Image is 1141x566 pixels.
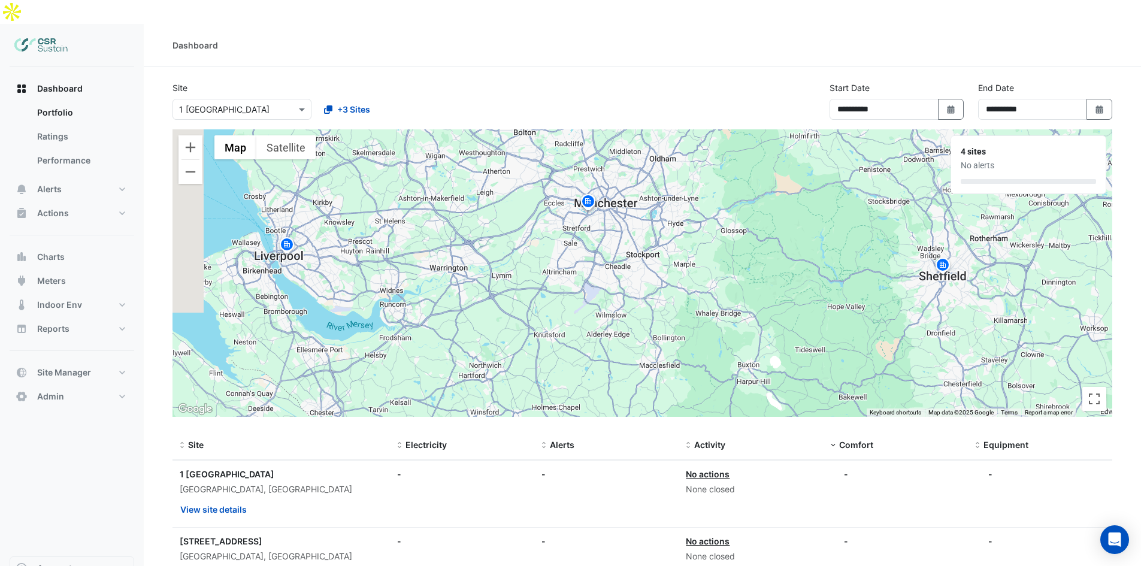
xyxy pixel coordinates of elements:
div: [GEOGRAPHIC_DATA], [GEOGRAPHIC_DATA] [180,483,383,497]
a: Ratings [28,125,134,149]
a: Open this area in Google Maps (opens a new window) [175,401,215,417]
div: - [397,535,527,547]
img: site-pin.svg [579,193,598,214]
span: Admin [37,391,64,402]
button: Alerts [10,177,134,201]
div: - [988,468,992,480]
button: Dashboard [10,77,134,101]
span: Site [188,440,204,450]
app-icon: Dashboard [16,83,28,95]
div: 4 sites [961,146,1096,158]
img: site-pin.svg [277,236,296,257]
app-icon: Alerts [16,183,28,195]
span: Actions [37,207,69,219]
div: [STREET_ADDRESS] [180,535,383,547]
div: None closed [686,483,816,497]
span: Indoor Env [37,299,82,311]
img: Company Logo [14,34,68,57]
div: - [541,468,671,480]
a: Performance [28,149,134,172]
span: Equipment [983,440,1028,450]
app-icon: Meters [16,275,28,287]
a: Portfolio [28,101,134,125]
a: Terms [1001,409,1018,416]
span: Map data ©2025 Google [928,409,994,416]
span: Dashboard [37,83,83,95]
app-icon: Reports [16,323,28,335]
div: Dashboard [172,39,218,52]
label: Site [172,81,187,94]
span: Comfort [839,440,873,450]
img: Google [175,401,215,417]
div: Open Intercom Messenger [1100,525,1129,554]
a: Report a map error [1025,409,1073,416]
app-icon: Charts [16,251,28,263]
button: Admin [10,385,134,408]
span: Site Manager [37,367,91,379]
span: +3 Sites [337,103,370,116]
button: Toggle fullscreen view [1082,387,1106,411]
div: - [988,535,992,547]
fa-icon: Select Date [946,104,957,114]
button: Meters [10,269,134,293]
button: +3 Sites [316,99,378,120]
app-icon: Site Manager [16,367,28,379]
div: - [844,535,848,547]
div: 1 [GEOGRAPHIC_DATA] [180,468,383,480]
div: - [541,535,671,547]
div: [GEOGRAPHIC_DATA], [GEOGRAPHIC_DATA] [180,550,383,564]
button: Actions [10,201,134,225]
button: Show street map [214,135,256,159]
button: Site Manager [10,361,134,385]
span: Meters [37,275,66,287]
button: View site details [180,499,247,520]
a: No actions [686,536,730,546]
button: Zoom out [178,160,202,184]
span: Alerts [37,183,62,195]
div: - [397,468,527,480]
div: - [844,468,848,480]
label: Start Date [830,81,870,94]
button: Show satellite imagery [256,135,316,159]
button: Indoor Env [10,293,134,317]
div: No alerts [961,159,1096,172]
app-icon: Indoor Env [16,299,28,311]
app-icon: Admin [16,391,28,402]
div: Dashboard [10,101,134,177]
app-icon: Actions [16,207,28,219]
fa-icon: Select Date [1094,104,1105,114]
span: Charts [37,251,65,263]
a: No actions [686,469,730,479]
button: Keyboard shortcuts [870,408,921,417]
span: Electricity [405,440,447,450]
span: Alerts [550,440,574,450]
img: site-pin.svg [933,256,952,277]
span: Activity [694,440,725,450]
button: Zoom in [178,135,202,159]
button: Reports [10,317,134,341]
button: Charts [10,245,134,269]
div: None closed [686,550,816,564]
label: End Date [978,81,1014,94]
span: Reports [37,323,69,335]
